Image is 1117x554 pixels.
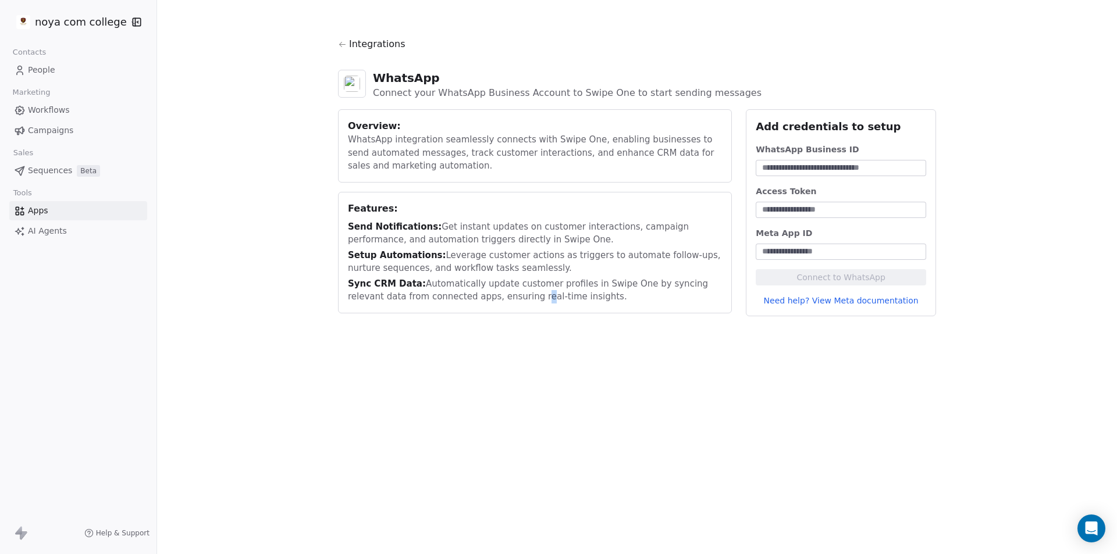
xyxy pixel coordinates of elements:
[348,277,722,303] div: Automatically update customer profiles in Swipe One by syncing relevant data from connected apps,...
[28,205,48,217] span: Apps
[8,44,51,61] span: Contacts
[28,225,67,237] span: AI Agents
[1077,514,1105,542] div: Open Intercom Messenger
[28,64,55,76] span: People
[348,250,446,260] span: Setup Automations:
[756,269,926,285] button: Connect to WhatsApp
[756,295,926,306] a: Need help? View Meta documentation
[348,249,722,275] div: Leverage customer actions as triggers to automate follow-ups, nurture sequences, and workflow tas...
[348,133,722,173] div: WhatsApp integration seamlessly connects with Swipe One, enabling businesses to send automated me...
[35,15,127,30] span: noya com college
[348,221,442,232] span: Send Notifications:
[348,202,722,216] div: Features:
[9,121,147,140] a: Campaigns
[9,221,147,241] a: AI Agents
[344,76,360,92] img: whatsapp.svg
[756,119,926,134] div: Add credentials to setup
[96,528,150,538] span: Help & Support
[9,161,147,180] a: SequencesBeta
[756,144,926,155] div: WhatsApp Business ID
[8,184,37,202] span: Tools
[28,124,73,137] span: Campaigns
[756,185,926,197] div: Access Token
[77,165,100,177] span: Beta
[373,86,762,100] div: Connect your WhatsApp Business Account to Swipe One to start sending messages
[338,37,936,60] a: Integrations
[9,60,147,80] a: People
[348,119,722,133] div: Overview:
[373,70,762,86] div: WhatsApp
[16,15,30,29] img: %C3%97%C2%9C%C3%97%C2%95%C3%97%C2%92%C3%97%C2%95%20%C3%97%C2%9E%C3%97%C2%9B%C3%97%C2%9C%C3%97%C2%...
[348,220,722,246] div: Get instant updates on customer interactions, campaign performance, and automation triggers direc...
[348,278,426,289] span: Sync CRM Data:
[349,37,405,51] span: Integrations
[9,201,147,220] a: Apps
[8,144,38,162] span: Sales
[756,227,926,239] div: Meta App ID
[84,528,150,538] a: Help & Support
[28,104,70,116] span: Workflows
[28,165,72,177] span: Sequences
[14,12,124,32] button: noya com college
[8,84,55,101] span: Marketing
[9,101,147,120] a: Workflows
